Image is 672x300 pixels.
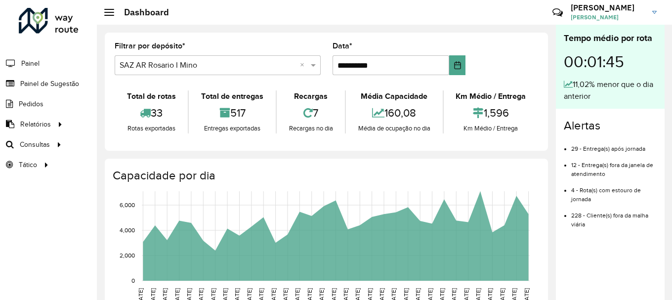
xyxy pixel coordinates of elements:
div: Média Capacidade [348,90,440,102]
text: 6,000 [120,202,135,208]
span: Tático [19,160,37,170]
button: Choose Date [449,55,465,75]
div: Média de ocupação no dia [348,124,440,133]
div: Total de entregas [191,90,273,102]
div: Entregas exportadas [191,124,273,133]
span: [PERSON_NAME] [571,13,645,22]
div: 7 [279,102,342,124]
h4: Alertas [564,119,657,133]
span: Painel [21,58,40,69]
h2: Dashboard [114,7,169,18]
div: 160,08 [348,102,440,124]
span: Pedidos [19,99,43,109]
label: Filtrar por depósito [115,40,185,52]
label: Data [333,40,352,52]
div: 11,02% menor que o dia anterior [564,79,657,102]
text: 0 [131,277,135,284]
text: 4,000 [120,227,135,233]
span: Painel de Sugestão [20,79,79,89]
li: 228 - Cliente(s) fora da malha viária [571,204,657,229]
div: Total de rotas [117,90,185,102]
h3: [PERSON_NAME] [571,3,645,12]
span: Clear all [300,59,308,71]
div: Tempo médio por rota [564,32,657,45]
div: Recargas no dia [279,124,342,133]
li: 12 - Entrega(s) fora da janela de atendimento [571,153,657,178]
span: Relatórios [20,119,51,129]
div: Recargas [279,90,342,102]
h4: Capacidade por dia [113,169,538,183]
div: 33 [117,102,185,124]
div: 1,596 [446,102,536,124]
div: Km Médio / Entrega [446,90,536,102]
a: Contato Rápido [547,2,568,23]
li: 29 - Entrega(s) após jornada [571,137,657,153]
div: Km Médio / Entrega [446,124,536,133]
div: Rotas exportadas [117,124,185,133]
div: 00:01:45 [564,45,657,79]
span: Consultas [20,139,50,150]
div: 517 [191,102,273,124]
li: 4 - Rota(s) com estouro de jornada [571,178,657,204]
text: 2,000 [120,252,135,258]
